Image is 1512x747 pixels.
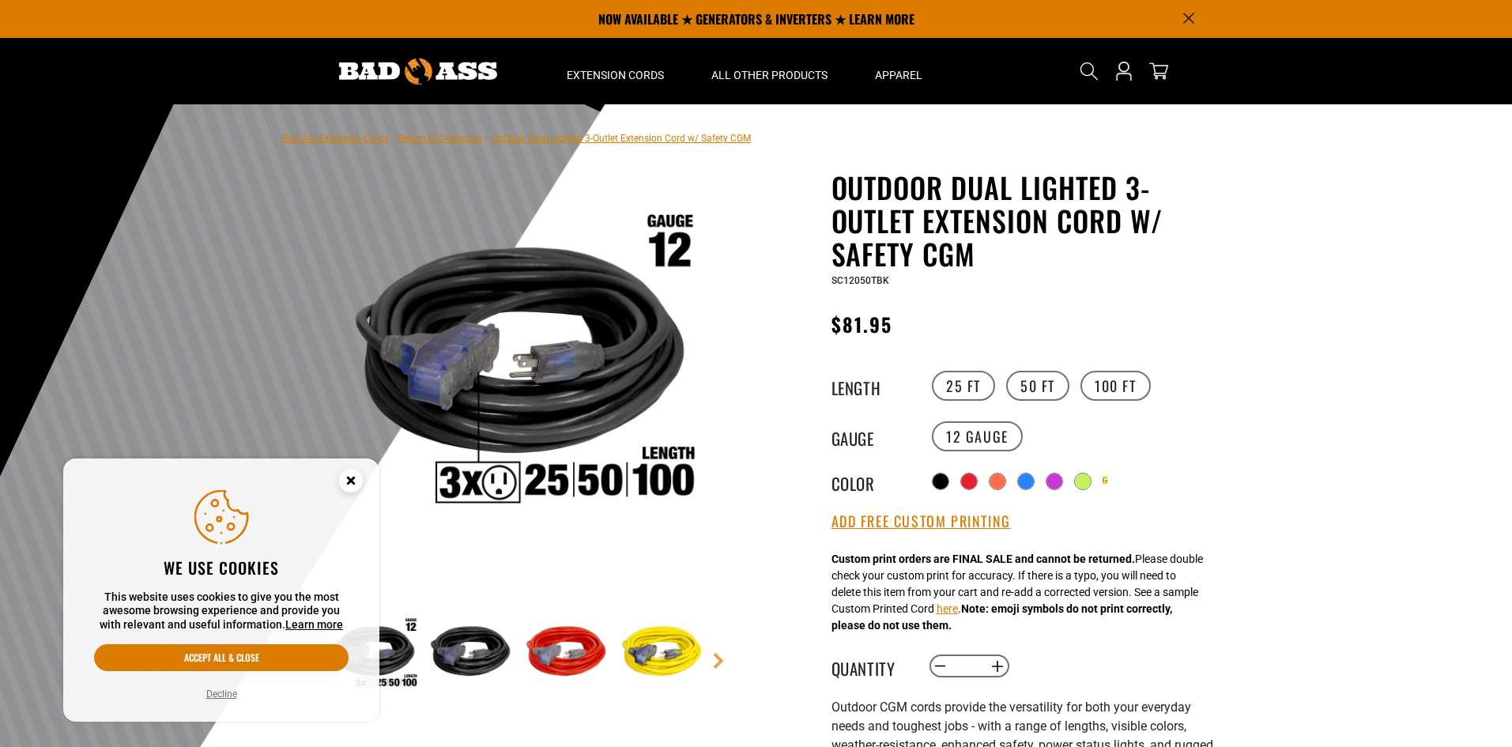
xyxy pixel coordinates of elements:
div: Yellow [1103,473,1107,488]
span: Apparel [875,68,922,82]
img: red [520,609,612,700]
img: Bad Ass Extension Cords [339,58,497,85]
aside: Cookie Consent [63,458,379,722]
a: Bad Ass Extension Cords [282,133,389,144]
summary: Apparel [851,38,946,104]
label: Quantity [831,656,911,677]
summary: All Other Products [688,38,851,104]
h1: Outdoor Dual Lighted 3-Outlet Extension Cord w/ Safety CGM [831,171,1219,270]
span: Extension Cords [567,68,664,82]
legend: Length [831,375,911,396]
span: › [485,133,488,144]
summary: Extension Cords [543,38,688,104]
a: Return to Collection [398,133,482,144]
h2: We use cookies [94,557,349,578]
summary: Search [1076,58,1102,84]
span: $81.95 [831,310,892,338]
button: Accept all & close [94,644,349,671]
label: 25 FT [932,371,995,401]
button: Decline [202,686,242,702]
img: neon yellow [616,609,707,700]
strong: Note: emoji symbols do not print correctly, please do not use them. [831,602,1172,632]
button: here [937,601,958,617]
button: Add Free Custom Printing [831,513,1011,530]
span: › [392,133,395,144]
div: Please double check your custom print for accuracy. If there is a typo, you will need to delete t... [831,551,1203,634]
a: Next [711,653,726,669]
strong: Custom print orders are FINAL SALE and cannot be returned. [831,553,1135,565]
label: 100 FT [1080,371,1151,401]
span: Outdoor Dual Lighted 3-Outlet Extension Cord w/ Safety CGM [492,133,751,144]
img: black [424,609,516,700]
nav: breadcrumbs [282,128,751,147]
p: This website uses cookies to give you the most awesome browsing experience and provide you with r... [94,590,349,632]
legend: Color [831,471,911,492]
legend: Gauge [831,426,911,447]
label: 12 Gauge [932,421,1023,451]
a: Learn more [285,618,343,631]
label: 50 FT [1006,371,1069,401]
span: All Other Products [711,68,828,82]
span: SC12050TBK [831,275,889,286]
